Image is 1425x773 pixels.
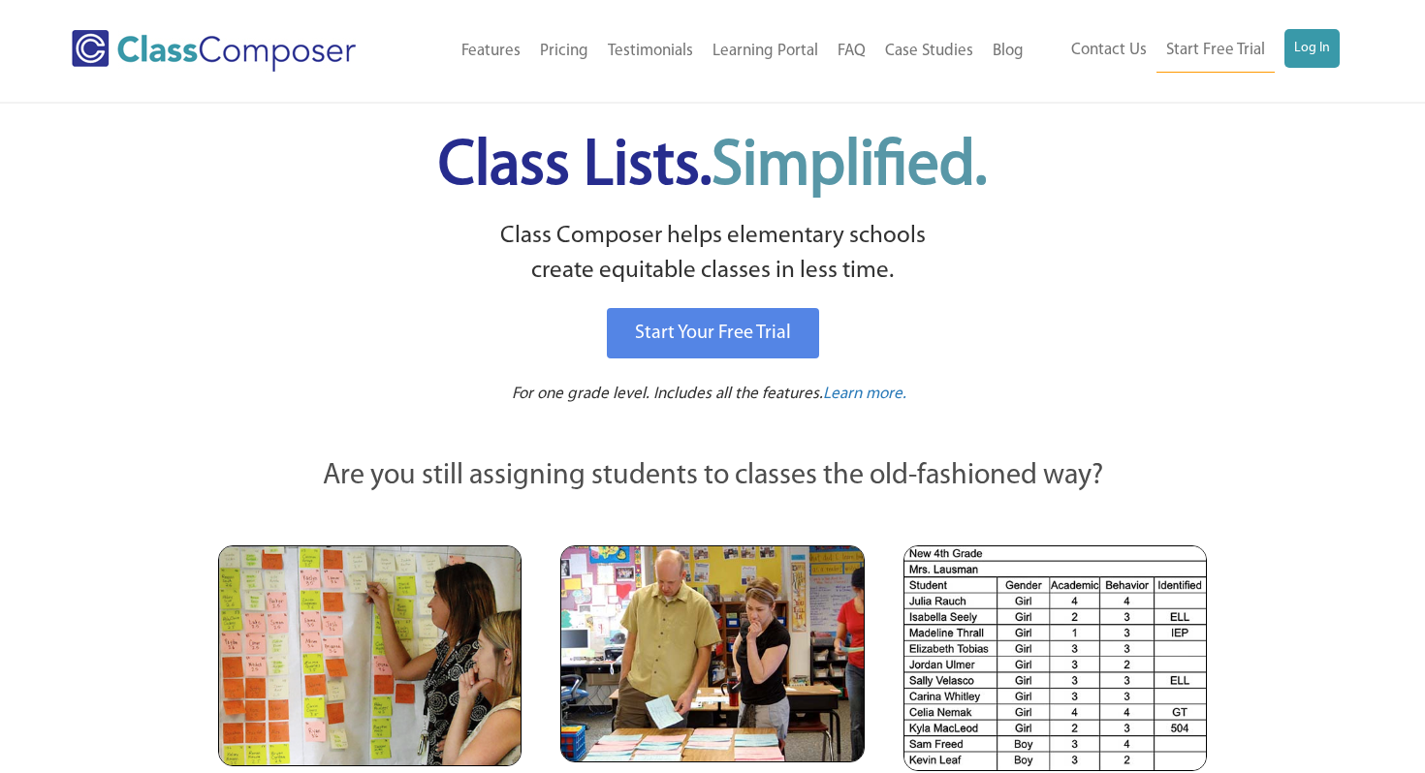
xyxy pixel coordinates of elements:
[215,219,1210,290] p: Class Composer helps elementary schools create equitable classes in less time.
[983,30,1033,73] a: Blog
[607,308,819,358] a: Start Your Free Trial
[823,383,906,407] a: Learn more.
[703,30,828,73] a: Learning Portal
[452,30,530,73] a: Features
[218,455,1207,498] p: Are you still assigning students to classes the old-fashioned way?
[560,545,864,761] img: Blue and Pink Paper Cards
[903,545,1207,771] img: Spreadsheets
[1156,29,1275,73] a: Start Free Trial
[828,30,875,73] a: FAQ
[598,30,703,73] a: Testimonials
[1284,29,1340,68] a: Log In
[512,386,823,402] span: For one grade level. Includes all the features.
[218,545,522,766] img: Teachers Looking at Sticky Notes
[712,136,987,199] span: Simplified.
[438,136,987,199] span: Class Lists.
[1061,29,1156,72] a: Contact Us
[406,30,1033,73] nav: Header Menu
[72,30,356,72] img: Class Composer
[1033,29,1340,73] nav: Header Menu
[635,324,791,343] span: Start Your Free Trial
[530,30,598,73] a: Pricing
[875,30,983,73] a: Case Studies
[823,386,906,402] span: Learn more.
